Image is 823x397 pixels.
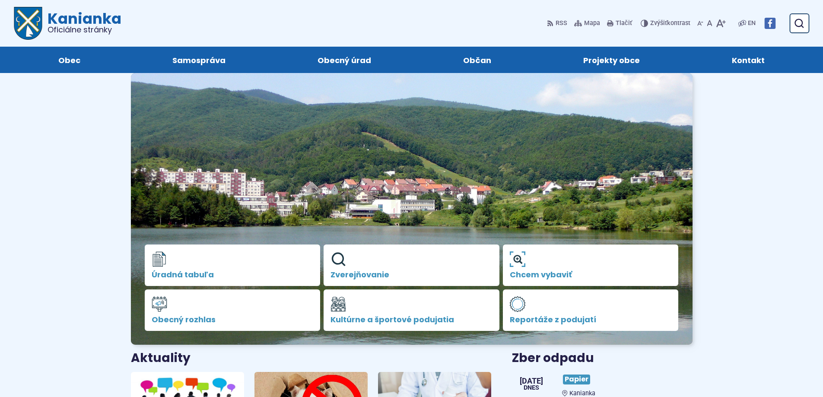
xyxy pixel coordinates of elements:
[546,47,677,73] a: Projekty obce
[572,14,602,32] a: Mapa
[556,18,567,29] span: RSS
[714,14,728,32] button: Zväčšiť veľkosť písma
[135,47,263,73] a: Samospráva
[520,385,543,391] span: Dnes
[48,26,121,34] span: Oficiálne stránky
[510,315,672,324] span: Reportáže z podujatí
[584,18,600,29] span: Mapa
[696,14,705,32] button: Zmenšiť veľkosť písma
[563,375,590,384] span: Papier
[746,18,757,29] a: EN
[748,18,756,29] span: EN
[463,47,491,73] span: Občan
[650,20,690,27] span: kontrast
[583,47,640,73] span: Projekty obce
[510,270,672,279] span: Chcem vybaviť
[520,377,543,385] span: [DATE]
[569,390,595,397] span: Kanianka
[330,315,493,324] span: Kultúrne a športové podujatia
[547,14,569,32] a: RSS
[42,11,121,34] h1: Kanianka
[695,47,802,73] a: Kontakt
[145,289,321,331] a: Obecný rozhlas
[503,289,679,331] a: Reportáže z podujatí
[152,270,314,279] span: Úradná tabuľa
[641,14,692,32] button: Zvýšiťkontrast
[280,47,408,73] a: Obecný úrad
[764,18,775,29] img: Prejsť na Facebook stránku
[14,7,121,40] a: Logo Kanianka, prejsť na domovskú stránku.
[650,19,667,27] span: Zvýšiť
[605,14,634,32] button: Tlačiť
[58,47,80,73] span: Obec
[14,7,42,40] img: Prejsť na domovskú stránku
[172,47,226,73] span: Samospráva
[732,47,765,73] span: Kontakt
[131,352,191,365] h3: Aktuality
[318,47,371,73] span: Obecný úrad
[330,270,493,279] span: Zverejňovanie
[426,47,529,73] a: Občan
[152,315,314,324] span: Obecný rozhlas
[21,47,118,73] a: Obec
[324,245,499,286] a: Zverejňovanie
[705,14,714,32] button: Nastaviť pôvodnú veľkosť písma
[324,289,499,331] a: Kultúrne a športové podujatia
[616,20,632,27] span: Tlačiť
[512,371,692,397] a: Papier Kanianka [DATE] Dnes
[512,352,692,365] h3: Zber odpadu
[503,245,679,286] a: Chcem vybaviť
[145,245,321,286] a: Úradná tabuľa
